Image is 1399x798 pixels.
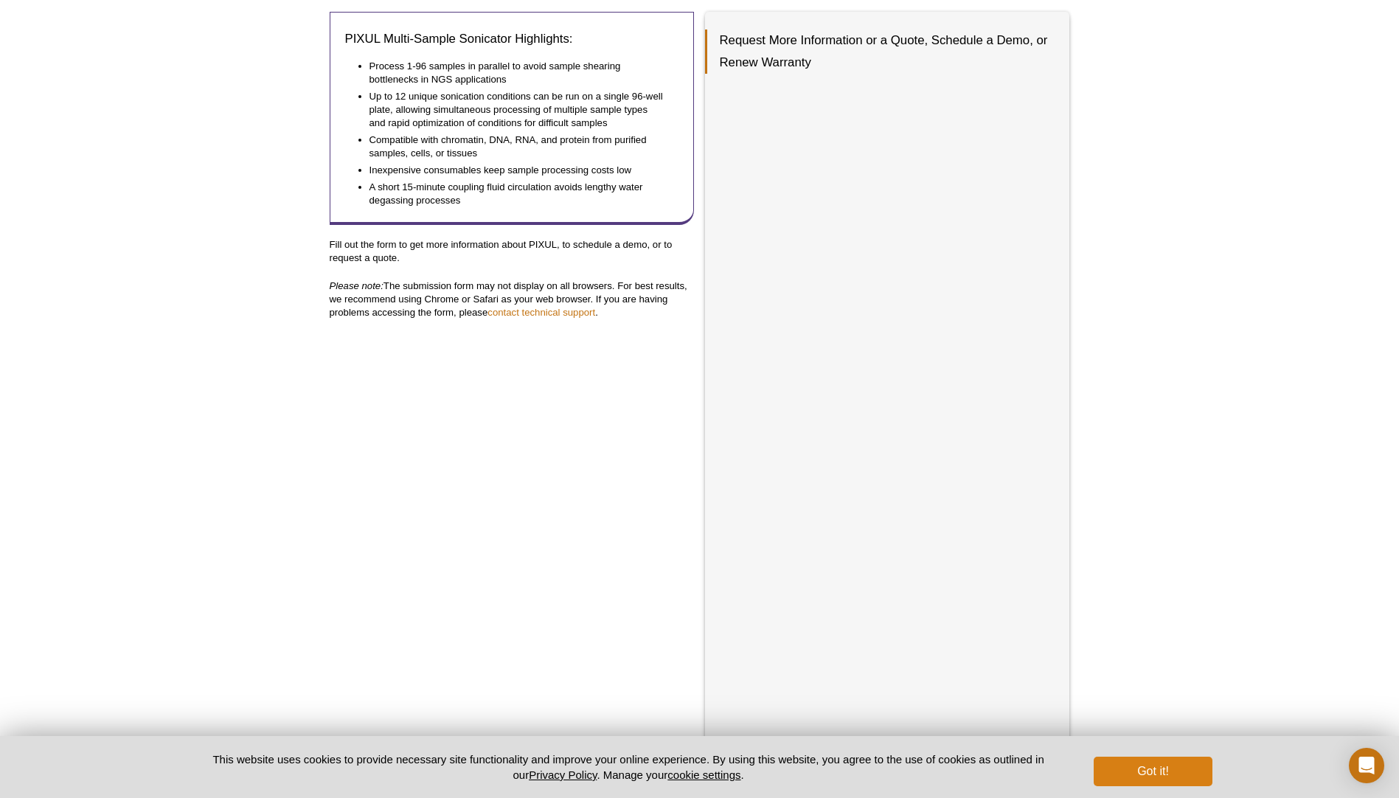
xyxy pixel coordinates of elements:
a: Privacy Policy [529,768,597,781]
button: Got it! [1094,757,1212,786]
h3: PIXUL Multi-Sample Sonicator Highlights: [345,30,678,48]
li: Compatible with chromatin, DNA, RNA, and protein from purified samples, cells, or tissues [369,130,664,160]
button: cookie settings [667,768,740,781]
li: Up to 12 unique sonication conditions can be run on a single 96-well plate, allowing simultaneous... [369,86,664,130]
p: The submission form may not display on all browsers. For best results, we recommend using Chrome ... [330,280,694,319]
h3: Request More Information or a Quote, Schedule a Demo, or Renew Warranty [705,30,1055,74]
li: Inexpensive consumables keep sample processing costs low [369,160,664,177]
em: Please note: [330,280,383,291]
li: A short 15-minute coupling fluid circulation avoids lengthy water degassing processes [369,177,664,207]
div: Open Intercom Messenger [1349,748,1384,783]
p: Fill out the form to get more information about PIXUL, to schedule a demo, or to request a quote. [330,238,694,265]
a: contact technical support [487,307,595,318]
p: This website uses cookies to provide necessary site functionality and improve your online experie... [187,752,1070,783]
li: Process 1-96 samples in parallel to avoid sample shearing bottlenecks in NGS applications [369,59,664,86]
